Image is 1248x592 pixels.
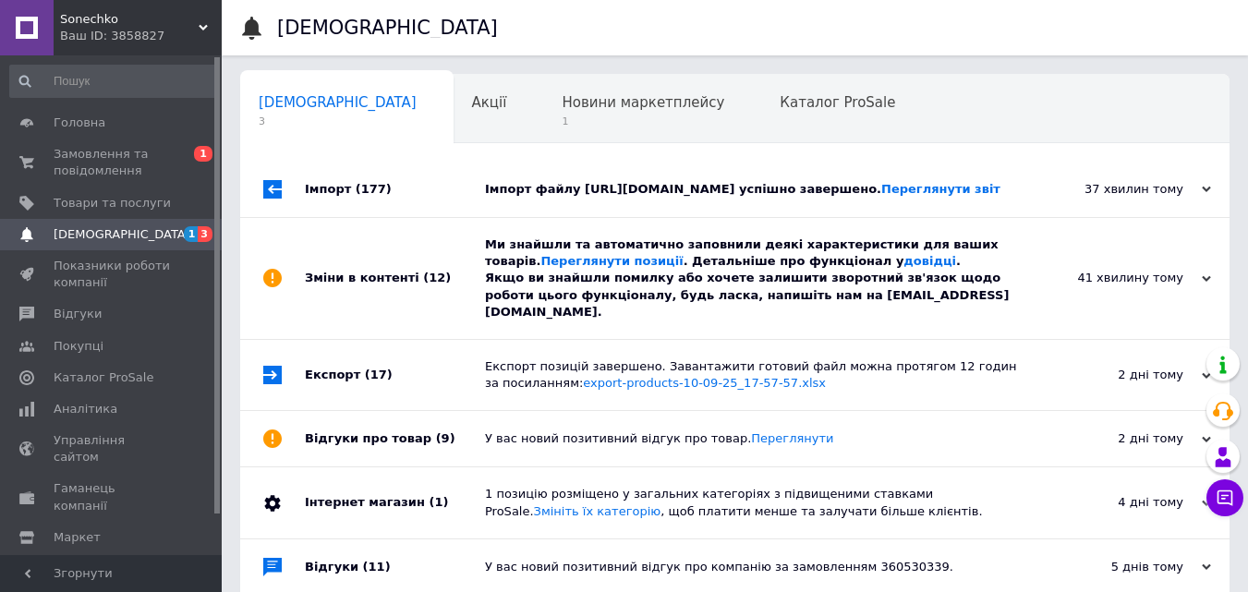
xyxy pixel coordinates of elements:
span: (11) [363,560,391,574]
div: Експорт [305,340,485,410]
div: Ми знайшли та автоматично заповнили деякі характеристики для ваших товарів. . Детальніше про функ... [485,236,1026,320]
div: У вас новий позитивний відгук про товар. [485,430,1026,447]
div: 2 дні тому [1026,430,1211,447]
div: 37 хвилин тому [1026,181,1211,198]
div: Інтернет магазин [305,467,485,538]
span: Покупці [54,338,103,355]
span: [DEMOGRAPHIC_DATA] [54,226,190,243]
span: (9) [436,431,455,445]
div: 5 днів тому [1026,559,1211,575]
h1: [DEMOGRAPHIC_DATA] [277,17,498,39]
span: Показники роботи компанії [54,258,171,291]
div: У вас новий позитивний відгук про компанію за замовленням 360530339. [485,559,1026,575]
a: export-products-10-09-25_17-57-57.xlsx [583,376,826,390]
a: Переглянути позиції [540,254,683,268]
a: Переглянути звіт [881,182,1000,196]
span: (177) [356,182,392,196]
div: 1 позицію розміщено у загальних категоріях з підвищеними ставками ProSale. , щоб платити менше та... [485,486,1026,519]
span: Аналітика [54,401,117,417]
a: довідці [903,254,956,268]
span: Новини маркетплейсу [562,94,724,111]
span: Гаманець компанії [54,480,171,513]
span: Каталог ProSale [780,94,895,111]
span: (17) [365,368,393,381]
span: (12) [423,271,451,284]
span: Головна [54,115,105,131]
span: Маркет [54,529,101,546]
span: 3 [259,115,417,128]
div: Імпорт файлу [URL][DOMAIN_NAME] успішно завершено. [485,181,1026,198]
div: Експорт позицій завершено. Завантажити готовий файл можна протягом 12 годин за посиланням: [485,358,1026,392]
a: Змініть їх категорію [534,504,661,518]
button: Чат з покупцем [1206,479,1243,516]
div: Відгуки про товар [305,411,485,466]
span: (1) [429,495,448,509]
div: 41 хвилину тому [1026,270,1211,286]
span: Товари та послуги [54,195,171,211]
span: 3 [198,226,212,242]
span: Відгуки [54,306,102,322]
span: 1 [194,146,212,162]
span: Каталог ProSale [54,369,153,386]
span: [DEMOGRAPHIC_DATA] [259,94,417,111]
div: Зміни в контенті [305,218,485,339]
span: Управління сайтом [54,432,171,465]
input: Пошук [9,65,218,98]
div: 2 дні тому [1026,367,1211,383]
span: Замовлення та повідомлення [54,146,171,179]
span: 1 [562,115,724,128]
span: 1 [184,226,199,242]
div: Імпорт [305,162,485,217]
div: 4 дні тому [1026,494,1211,511]
span: Sonechko [60,11,199,28]
div: Ваш ID: 3858827 [60,28,222,44]
span: Акції [472,94,507,111]
a: Переглянути [751,431,833,445]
